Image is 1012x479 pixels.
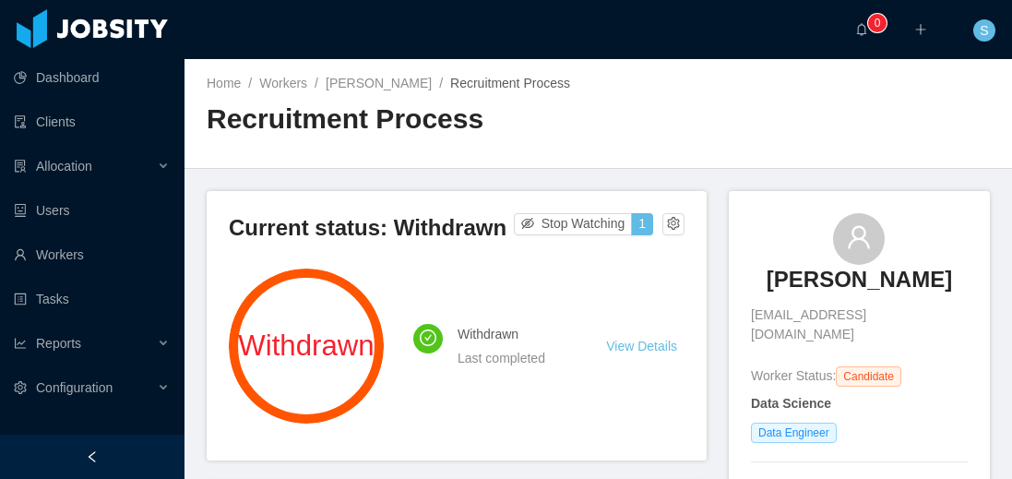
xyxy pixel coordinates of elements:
[767,265,952,294] h3: [PERSON_NAME]
[439,76,443,90] span: /
[751,305,968,344] span: [EMAIL_ADDRESS][DOMAIN_NAME]
[14,236,170,273] a: icon: userWorkers
[458,348,562,368] div: Last completed
[14,337,27,350] i: icon: line-chart
[207,101,599,138] h2: Recruitment Process
[767,265,952,305] a: [PERSON_NAME]
[631,213,653,235] button: 1
[420,329,436,346] i: icon: check-circle
[751,368,836,383] span: Worker Status:
[14,381,27,394] i: icon: setting
[14,160,27,173] i: icon: solution
[914,23,927,36] i: icon: plus
[751,396,831,411] strong: Data Science
[36,336,81,351] span: Reports
[980,19,988,42] span: S
[229,331,384,360] span: Withdrawn
[514,213,633,235] button: icon: eye-invisibleStop Watching
[14,103,170,140] a: icon: auditClients
[14,59,170,96] a: icon: pie-chartDashboard
[326,76,432,90] a: [PERSON_NAME]
[315,76,318,90] span: /
[662,213,685,235] button: icon: setting
[36,380,113,395] span: Configuration
[836,366,901,387] span: Candidate
[207,76,241,90] a: Home
[751,423,837,443] span: Data Engineer
[855,23,868,36] i: icon: bell
[36,159,92,174] span: Allocation
[606,339,677,353] a: View Details
[229,213,514,243] h3: Current status: Withdrawn
[259,76,307,90] a: Workers
[14,192,170,229] a: icon: robotUsers
[14,281,170,317] a: icon: profileTasks
[450,76,570,90] span: Recruitment Process
[868,14,887,32] sup: 0
[458,324,562,344] h4: Withdrawn
[846,224,872,250] i: icon: user
[248,76,252,90] span: /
